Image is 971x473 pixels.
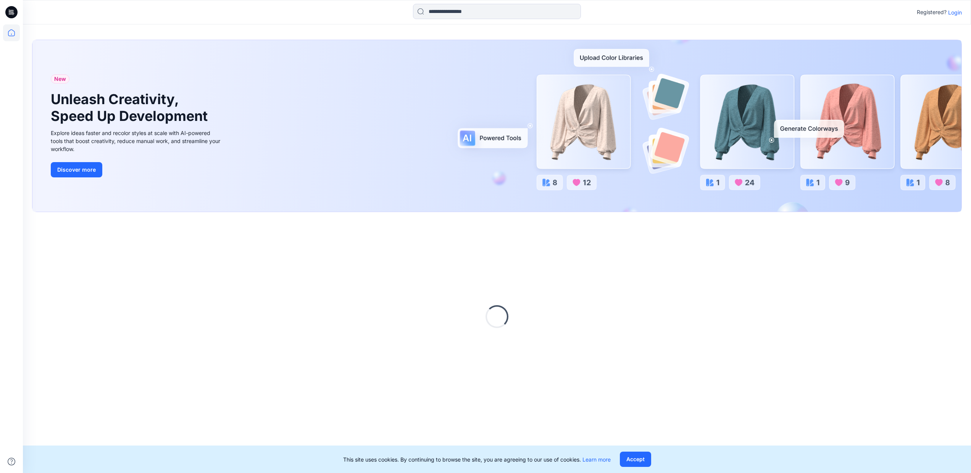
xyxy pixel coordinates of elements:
[948,8,962,16] p: Login
[51,162,102,177] button: Discover more
[54,74,66,84] span: New
[343,455,611,463] p: This site uses cookies. By continuing to browse the site, you are agreeing to our use of cookies.
[51,129,223,153] div: Explore ideas faster and recolor styles at scale with AI-powered tools that boost creativity, red...
[917,8,947,17] p: Registered?
[582,456,611,463] a: Learn more
[51,162,223,177] a: Discover more
[51,91,211,124] h1: Unleash Creativity, Speed Up Development
[620,452,651,467] button: Accept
